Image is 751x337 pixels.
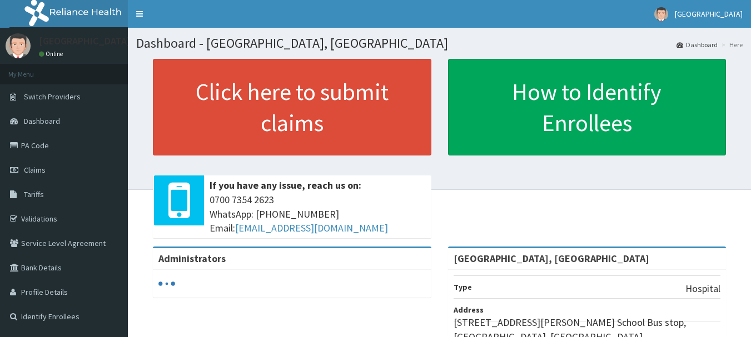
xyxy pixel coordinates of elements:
[158,275,175,292] svg: audio-loading
[454,282,472,292] b: Type
[654,7,668,21] img: User Image
[24,92,81,102] span: Switch Providers
[235,222,388,234] a: [EMAIL_ADDRESS][DOMAIN_NAME]
[6,33,31,58] img: User Image
[24,116,60,126] span: Dashboard
[210,193,426,235] span: 0700 7354 2623 WhatsApp: [PHONE_NUMBER] Email:
[153,59,431,155] a: Click here to submit claims
[24,165,46,175] span: Claims
[39,50,66,58] a: Online
[454,305,484,315] b: Address
[454,252,649,265] strong: [GEOGRAPHIC_DATA], [GEOGRAPHIC_DATA]
[24,189,44,199] span: Tariffs
[136,36,743,51] h1: Dashboard - [GEOGRAPHIC_DATA], [GEOGRAPHIC_DATA]
[210,179,361,192] b: If you have any issue, reach us on:
[719,40,743,49] li: Here
[675,9,743,19] span: [GEOGRAPHIC_DATA]
[685,281,720,296] p: Hospital
[448,59,727,155] a: How to Identify Enrollees
[39,36,131,46] p: [GEOGRAPHIC_DATA]
[158,252,226,265] b: Administrators
[677,40,718,49] a: Dashboard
